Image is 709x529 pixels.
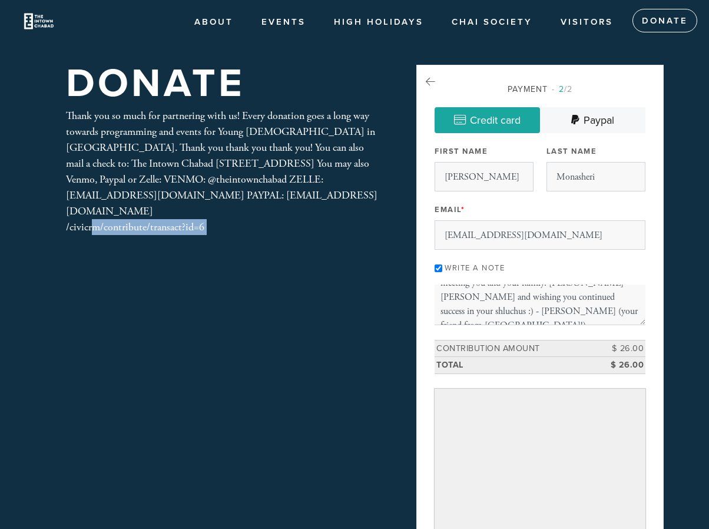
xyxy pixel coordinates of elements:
[435,340,592,357] td: Contribution Amount
[253,11,314,34] a: Events
[66,65,245,103] h1: Donate
[632,9,697,32] a: Donate
[66,108,378,235] div: Thank you so much for partnering with us! Every donation goes a long way towards programming and ...
[443,11,541,34] a: Chai society
[552,84,572,94] span: /2
[552,11,622,34] a: Visitors
[445,263,505,273] label: Write a note
[540,107,645,133] a: Paypal
[435,83,645,95] div: Payment
[559,84,564,94] span: 2
[66,219,378,235] div: /civicrm/contribute/transact?id=6
[592,340,645,357] td: $ 26.00
[435,357,592,374] td: Total
[435,146,488,157] label: First Name
[592,357,645,374] td: $ 26.00
[325,11,432,34] a: High Holidays
[546,146,597,157] label: Last Name
[435,204,465,215] label: Email
[185,11,242,34] a: About
[461,205,465,214] span: This field is required.
[435,107,540,133] a: Credit card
